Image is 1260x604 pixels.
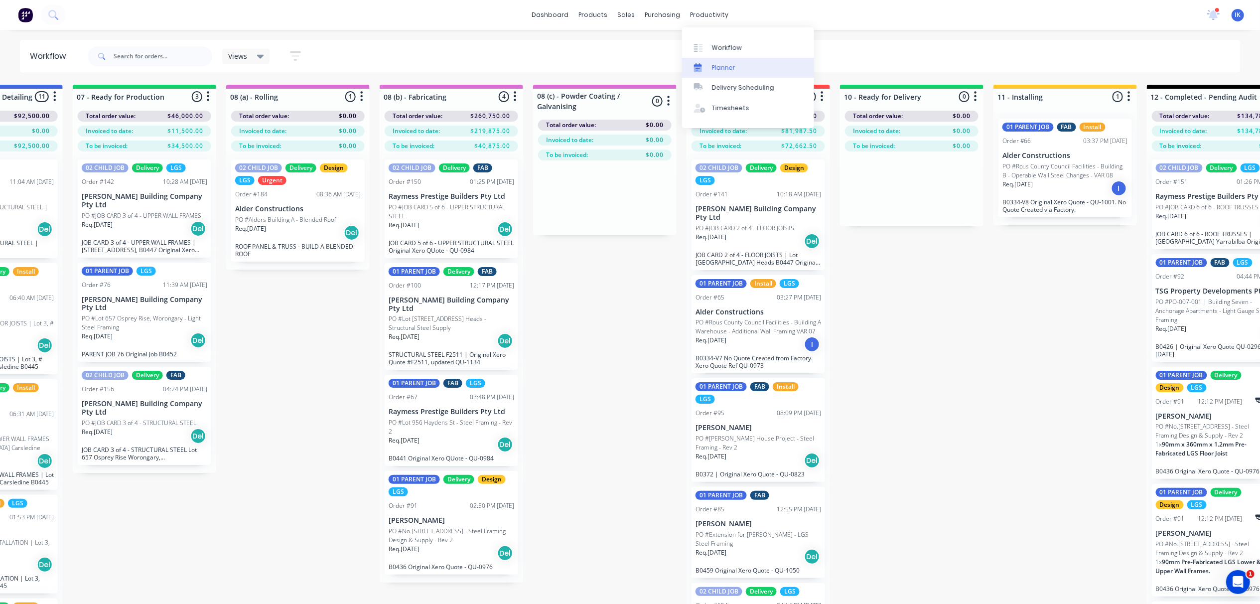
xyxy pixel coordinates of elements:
[470,501,514,510] div: 02:50 PM [DATE]
[750,382,769,391] div: FAB
[474,142,510,151] span: $40,875.00
[497,221,513,237] div: Del
[235,215,336,224] p: PO #Alders Building A - Blended Roof
[470,281,514,290] div: 12:17 PM [DATE]
[692,275,825,374] div: 01 PARENT JOBInstallLGSOrder #6503:27 PM [DATE]Alder ConstructionsPO #Rous County Council Facilit...
[1211,258,1230,267] div: FAB
[546,151,588,159] span: To be invoiced:
[389,163,435,172] div: 02 CHILD JOB
[239,127,286,136] span: Invoiced to date:
[1156,203,1259,212] p: PO #JOB CARD 6 of 6 - ROOF TRUSSES
[700,142,741,151] span: To be invoiced:
[696,491,747,500] div: 01 PARENT JOB
[696,224,794,233] p: PO #JOB CARD 2 of 4 - FLOOR JOISTS
[86,112,136,121] span: Total order value:
[82,428,113,437] p: Req. [DATE]
[1241,163,1260,172] div: LGS
[1211,371,1242,380] div: Delivery
[712,63,735,72] div: Planner
[285,163,316,172] div: Delivery
[696,163,742,172] div: 02 CHILD JOB
[320,163,348,172] div: Design
[82,446,207,461] p: JOB CARD 3 of 4 - STRUCTURAL STEEL Lot 657 Osprey Rise Worongary, [GEOGRAPHIC_DATA] Original Xero...
[439,163,470,172] div: Delivery
[316,190,361,199] div: 08:36 AM [DATE]
[682,78,814,98] a: Delivery Scheduling
[682,37,814,57] a: Workflow
[470,177,514,186] div: 01:25 PM [DATE]
[385,471,518,575] div: 01 PARENT JOBDeliveryDesignLGSOrder #9102:50 PM [DATE][PERSON_NAME]PO #No.[STREET_ADDRESS] - Stee...
[37,453,53,469] div: Del
[82,163,129,172] div: 02 CHILD JOB
[640,7,685,22] div: purchasing
[13,267,39,276] div: Install
[473,163,492,172] div: FAB
[82,211,201,220] p: PO #JOB CARD 3 of 4 - UPPER WALL FRAMES
[443,379,462,388] div: FAB
[470,127,510,136] span: $219,875.00
[235,163,282,172] div: 02 CHILD JOB
[696,308,821,316] p: Alder Constructions
[82,385,114,394] div: Order #156
[13,383,39,392] div: Install
[804,453,820,468] div: Del
[8,499,27,508] div: LGS
[1002,180,1033,189] p: Req. [DATE]
[389,418,514,436] p: PO #Lot 956 Haydens St - Steel Framing - Rev 2
[696,205,821,222] p: [PERSON_NAME] Building Company Pty Ltd
[443,475,474,484] div: Delivery
[389,563,514,571] p: B0436 Original Xero Quote - QU-0976
[393,142,434,151] span: To be invoiced:
[696,434,821,452] p: PO #[PERSON_NAME] House Project - Steel Framing - Rev 2
[231,159,365,262] div: 02 CHILD JOBDeliveryDesignLGSUrgentOrder #18408:36 AM [DATE]Alder ConstructionsPO #Alders Buildin...
[389,221,420,230] p: Req. [DATE]
[190,221,206,237] div: Del
[385,263,518,370] div: 01 PARENT JOBDeliveryFABOrder #10012:17 PM [DATE][PERSON_NAME] Building Company Pty LtdPO #Lot [S...
[389,408,514,416] p: Raymess Prestige Builders Pty Ltd
[239,112,289,121] span: Total order value:
[1198,397,1243,406] div: 12:12 PM [DATE]
[228,51,247,61] span: Views
[1156,258,1207,267] div: 01 PARENT JOB
[682,58,814,78] a: Planner
[389,516,514,525] p: [PERSON_NAME]
[853,127,900,136] span: Invoiced to date:
[696,354,821,369] p: B0334-V7 No Quote Created from Factory. Xero Quote Ref QU-0973
[443,267,474,276] div: Delivery
[1080,123,1106,132] div: Install
[696,176,715,185] div: LGS
[750,491,769,500] div: FAB
[9,294,54,302] div: 06:40 AM [DATE]
[478,475,506,484] div: Design
[1111,180,1127,196] div: I
[478,267,497,276] div: FAB
[385,375,518,466] div: 01 PARENT JOBFABLGSOrder #6703:48 PM [DATE]Raymess Prestige Builders Pty LtdPO #Lot 956 Haydens S...
[1156,324,1187,333] p: Req. [DATE]
[30,50,71,62] div: Workflow
[696,395,715,404] div: LGS
[82,314,207,332] p: PO #Lot 657 Osprey Rise, Worongary - Light Steel Framing
[235,243,361,258] p: ROOF PANEL & TRUSS - BUILD A BLENDED ROOF
[389,351,514,366] p: STRUCTURAL STEEL F2511 | Original Xero Quote #F2511, updated QU-1134
[750,279,776,288] div: Install
[37,557,53,573] div: Del
[470,393,514,402] div: 03:48 PM [DATE]
[389,332,420,341] p: Req. [DATE]
[777,293,821,302] div: 03:27 PM [DATE]
[1160,142,1202,151] span: To be invoiced:
[696,505,724,514] div: Order #85
[389,527,514,545] p: PO #No.[STREET_ADDRESS] - Steel Framing Design & Supply - Rev 2
[712,104,749,113] div: Timesheets
[466,379,485,388] div: LGS
[14,112,50,121] span: $92,500.00
[1156,383,1184,392] div: Design
[1160,127,1207,136] span: Invoiced to date:
[82,281,111,290] div: Order #76
[497,545,513,561] div: Del
[696,409,724,418] div: Order #95
[190,332,206,348] div: Del
[1206,163,1237,172] div: Delivery
[746,587,777,596] div: Delivery
[853,142,895,151] span: To be invoiced:
[773,382,799,391] div: Install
